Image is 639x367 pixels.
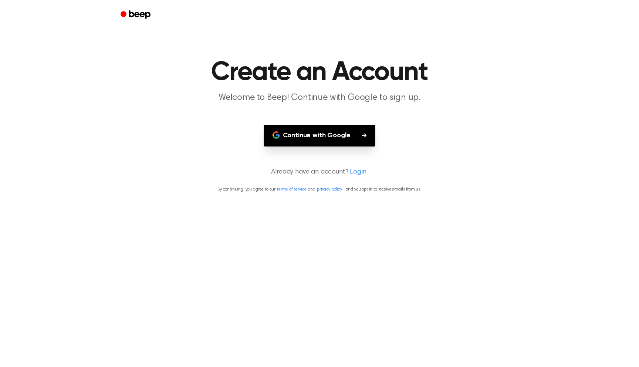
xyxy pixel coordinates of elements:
[317,187,342,192] a: privacy policy
[115,8,157,22] a: Beep
[277,187,306,192] a: terms of service
[9,167,630,177] p: Already have an account?
[350,167,366,177] a: Login
[264,125,376,147] button: Continue with Google
[177,92,461,104] p: Welcome to Beep! Continue with Google to sign up.
[9,186,630,193] p: By continuing, you agree to our and , and you opt in to receive emails from us.
[130,59,509,86] h1: Create an Account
